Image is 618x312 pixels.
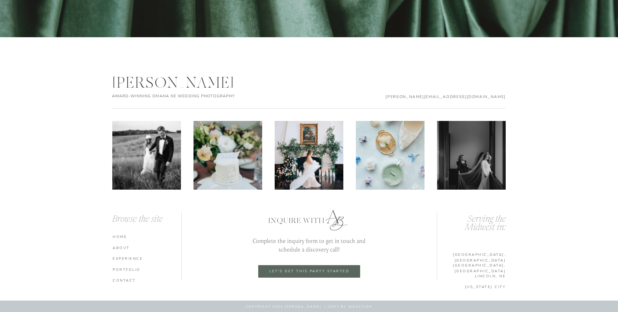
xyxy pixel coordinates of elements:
a: experience [113,256,183,261]
p: Inquire with [268,216,355,224]
img: Oakwood-2 [275,121,343,190]
a: let's get this party started [264,269,354,274]
a: ABOUT [113,245,183,250]
a: HOME [113,234,183,239]
a: [GEOGRAPHIC_DATA], [GEOGRAPHIC_DATA] [435,263,506,268]
h2: AWARD-WINNING omaha ne wedding photography [112,94,249,99]
p: [PERSON_NAME][EMAIL_ADDRESS][DOMAIN_NAME] [381,94,506,99]
img: The World Food Prize Hall Wedding Photos-7 [437,121,506,190]
img: Corbin + Sarah - Farewell Party-96 [112,121,181,190]
img: The Kentucky Castle Editorial-2 [193,121,262,190]
i: Serving the Midwest in: [465,215,506,232]
a: [US_STATE] cITY [435,284,506,289]
p: Complete the inquiry form to get in touch and schedule a discovery call! [245,237,373,253]
div: [PERSON_NAME] [113,74,249,90]
img: Anna Brace Photography - Kansas City Wedding Photographer-132 [356,121,425,190]
p: COPYRIGHT 2024 [PERSON_NAME] | copy by ideaction [181,304,437,309]
a: lINCOLN, ne [435,273,506,278]
i: Browse the site [112,215,163,224]
a: portfolio [113,267,183,272]
a: CONTACT [113,278,183,283]
a: [GEOGRAPHIC_DATA], [GEOGRAPHIC_DATA] [435,252,506,257]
